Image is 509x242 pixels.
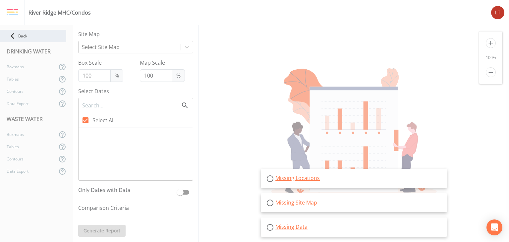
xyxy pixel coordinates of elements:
[78,87,193,95] label: Select Dates
[92,116,115,124] span: Select All
[28,9,91,17] div: River Ridge MHC/Condos
[486,219,502,235] div: Open Intercom Messenger
[82,101,181,110] input: Search...
[275,199,317,206] a: Missing Site Map
[110,69,123,82] span: %
[479,55,502,61] div: 100 %
[140,59,185,67] label: Map Scale
[491,6,504,19] img: 61b728bb6ed04fe4f8f3bbe37b2cca36
[78,204,193,212] label: Comparison Criteria
[78,59,123,67] label: Box Scale
[78,30,193,38] label: Site Map
[486,38,496,48] i: add
[275,223,308,230] a: Missing Data
[172,69,185,82] span: %
[275,174,320,182] a: Missing Locations
[7,9,18,16] img: logo
[78,186,174,196] label: Only Dates with Data
[271,68,437,199] img: undraw_report_building_chart-e1PV7-8T.svg
[486,67,496,77] i: remove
